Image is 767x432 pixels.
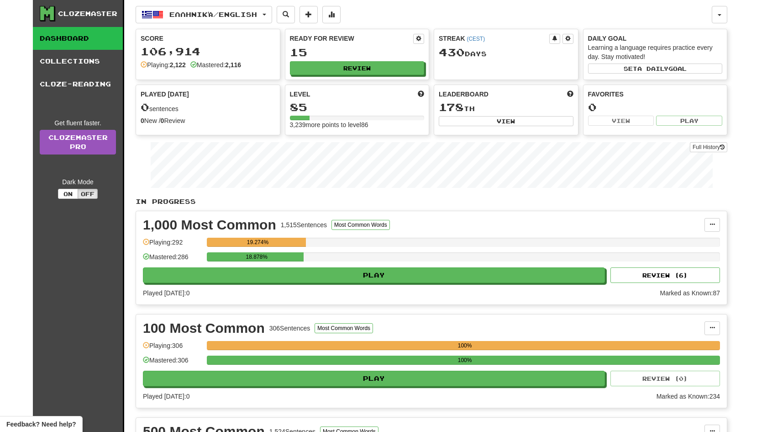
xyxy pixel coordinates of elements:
[58,189,78,199] button: On
[141,34,275,43] div: Score
[143,356,202,371] div: Mastered: 306
[269,324,310,333] div: 306 Sentences
[225,61,241,69] strong: 2,116
[660,288,720,298] div: Marked as Known: 87
[439,116,573,126] button: View
[143,267,605,283] button: Play
[439,90,489,99] span: Leaderboard
[190,60,241,69] div: Mastered:
[143,252,202,267] div: Mastered: 286
[143,341,202,356] div: Playing: 306
[637,65,668,72] span: a daily
[588,43,723,61] div: Learning a language requires practice every day. Stay motivated!
[143,393,189,400] span: Played [DATE]: 0
[277,6,295,23] button: Search sentences
[143,218,276,232] div: 1,000 Most Common
[588,101,723,113] div: 0
[439,101,573,113] div: th
[141,90,189,99] span: Played [DATE]
[281,220,327,229] div: 1,515 Sentences
[40,118,116,128] div: Get fluent faster.
[290,120,425,129] div: 3,239 more points to level 86
[210,341,720,350] div: 100%
[418,90,424,99] span: Score more points to level up
[322,6,341,23] button: More stats
[141,101,149,113] span: 0
[6,420,76,429] span: Open feedback widget
[33,50,123,73] a: Collections
[136,197,727,206] p: In Progress
[78,189,98,199] button: Off
[141,101,275,113] div: sentences
[588,34,723,43] div: Daily Goal
[141,117,144,124] strong: 0
[210,356,720,365] div: 100%
[331,220,390,230] button: Most Common Words
[290,61,425,75] button: Review
[439,101,464,113] span: 178
[33,27,123,50] a: Dashboard
[467,36,485,42] a: (CEST)
[290,47,425,58] div: 15
[315,323,373,333] button: Most Common Words
[143,371,605,386] button: Play
[40,130,116,155] a: ClozemasterPro
[33,73,123,96] a: Cloze-Reading
[567,90,573,99] span: This week in points, UTC
[610,267,720,283] button: Review (6)
[143,321,265,335] div: 100 Most Common
[439,46,465,59] span: 430
[610,371,720,386] button: Review (0)
[588,116,654,126] button: View
[40,177,116,187] div: Dark Mode
[439,34,549,43] div: Streak
[656,116,722,126] button: Play
[58,9,117,18] div: Clozemaster
[210,252,304,261] div: 18.878%
[690,142,727,152] button: Full History
[588,64,723,74] button: Seta dailygoal
[657,392,720,401] div: Marked as Known: 234
[588,90,723,99] div: Favorites
[290,101,425,113] div: 85
[141,116,275,125] div: New / Review
[170,61,186,69] strong: 2,122
[141,60,186,69] div: Playing:
[299,6,318,23] button: Add sentence to collection
[169,11,257,18] span: Ελληνικά / English
[141,46,275,57] div: 106,914
[290,34,414,43] div: Ready for Review
[161,117,164,124] strong: 0
[136,6,272,23] button: Ελληνικά/English
[143,289,189,297] span: Played [DATE]: 0
[290,90,310,99] span: Level
[143,238,202,253] div: Playing: 292
[439,47,573,59] div: Day s
[210,238,305,247] div: 19.274%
